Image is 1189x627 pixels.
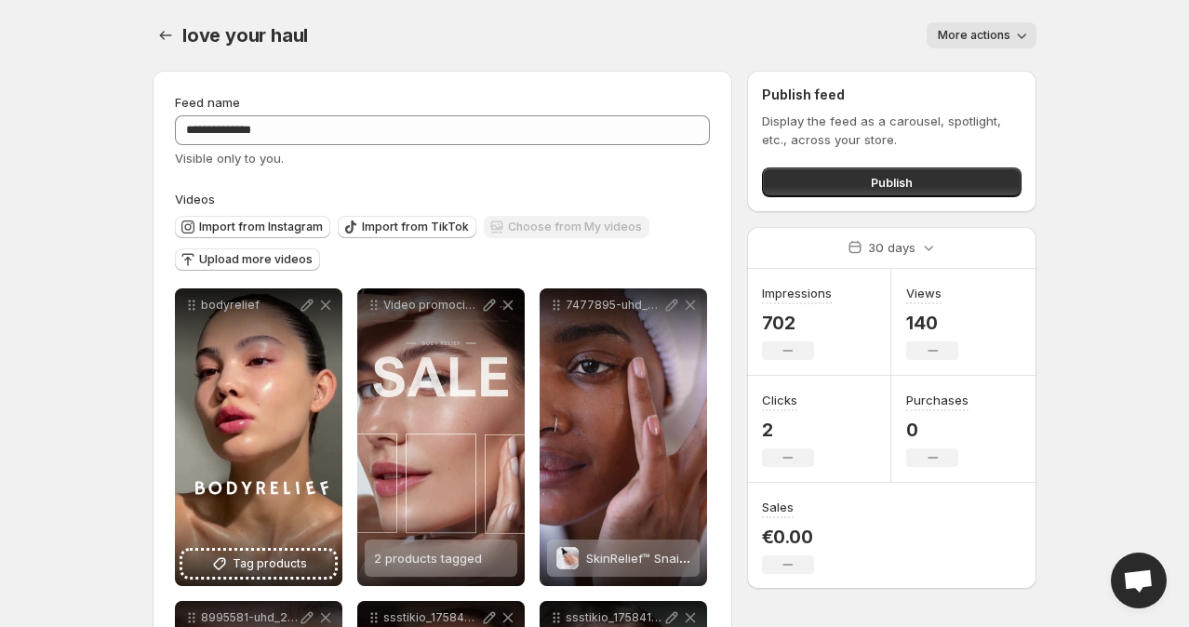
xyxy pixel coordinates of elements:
div: Video promocional2 products tagged [357,288,525,586]
p: Video promocional [383,298,480,313]
span: Tag products [233,554,307,573]
p: 0 [906,419,969,441]
h3: Clicks [762,391,797,409]
h3: Impressions [762,284,832,302]
p: ssstikio_1758413664000 [566,610,662,625]
h3: Purchases [906,391,969,409]
p: 2 [762,419,814,441]
p: 7477895-uhd_2160_3840_24fps [566,298,662,313]
span: love your haul [182,24,308,47]
h3: Sales [762,498,794,516]
button: Import from Instagram [175,216,330,238]
p: Display the feed as a carousel, spotlight, etc., across your store. [762,112,1022,149]
span: Visible only to you. [175,151,284,166]
h2: Publish feed [762,86,1022,104]
p: bodyrelief [201,298,298,313]
p: 8995581-uhd_2160_3840_25fps [201,610,298,625]
span: Import from Instagram [199,220,323,234]
span: More actions [938,28,1010,43]
button: Settings [153,22,179,48]
p: ssstikio_1758409838775 [383,610,480,625]
img: SkinRelief™ Snail Repair – 150ml 96% Advanced Mucin Serum [556,547,579,569]
button: Publish [762,167,1022,197]
p: €0.00 [762,526,814,548]
span: Videos [175,192,215,207]
span: SkinRelief™ Snail Repair – 150ml 96% Advanced Mucin Serum [586,551,944,566]
div: Open chat [1111,553,1167,608]
p: 30 days [868,238,915,257]
div: 7477895-uhd_2160_3840_24fpsSkinRelief™ Snail Repair – 150ml 96% Advanced Mucin SerumSkinRelief™ S... [540,288,707,586]
button: More actions [927,22,1036,48]
button: Upload more videos [175,248,320,271]
span: Upload more videos [199,252,313,267]
p: 702 [762,312,832,334]
span: Publish [871,173,913,192]
span: Import from TikTok [362,220,469,234]
span: 2 products tagged [374,551,482,566]
span: Feed name [175,95,240,110]
button: Tag products [182,551,335,577]
button: Import from TikTok [338,216,476,238]
h3: Views [906,284,942,302]
p: 140 [906,312,958,334]
div: bodyreliefTag products [175,288,342,586]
